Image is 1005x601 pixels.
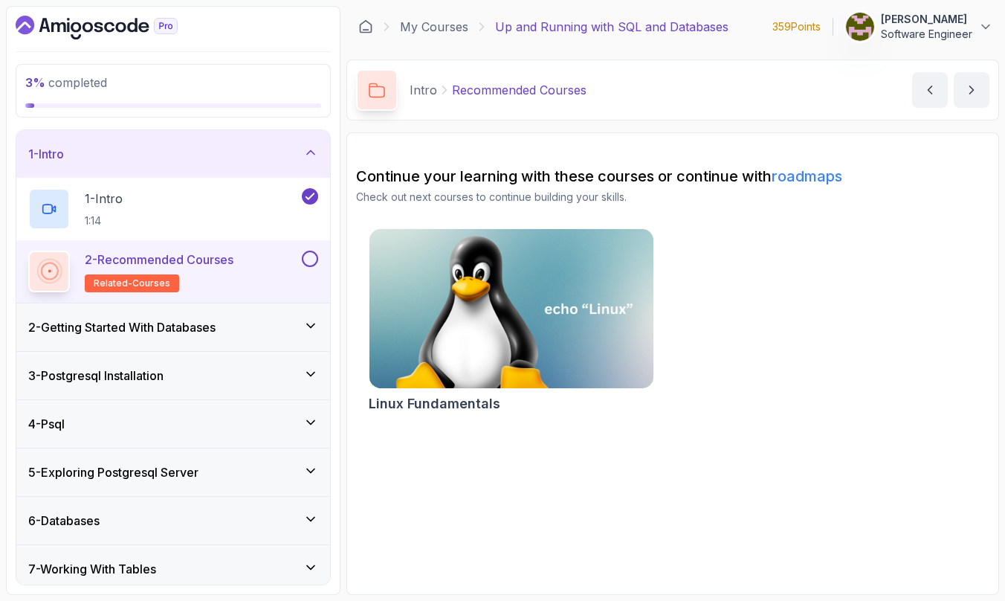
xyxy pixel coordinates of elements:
h3: 2 - Getting Started With Databases [28,318,216,336]
p: Software Engineer [881,27,972,42]
p: 359 Points [772,19,821,34]
h3: 1 - Intro [28,145,64,163]
h2: Linux Fundamentals [369,393,500,414]
button: next content [954,72,989,108]
h2: Continue your learning with these courses or continue with [356,166,989,187]
a: Dashboard [16,16,212,39]
img: Linux Fundamentals card [369,229,653,388]
p: Intro [410,81,437,99]
button: 6-Databases [16,497,330,544]
img: user profile image [846,13,874,41]
p: Up and Running with SQL and Databases [495,18,728,36]
h3: 4 - Psql [28,415,65,433]
button: 3-Postgresql Installation [16,352,330,399]
button: 1-Intro1:14 [28,188,318,230]
span: 3 % [25,75,45,90]
p: 1:14 [85,213,123,228]
p: Check out next courses to continue building your skills. [356,190,989,205]
h3: 7 - Working With Tables [28,560,156,578]
h3: 6 - Databases [28,512,100,530]
button: 5-Exploring Postgresql Server [16,449,330,496]
p: 2 - Recommended Courses [85,251,233,269]
span: related-courses [94,277,170,289]
button: 1-Intro [16,130,330,178]
h3: 3 - Postgresql Installation [28,367,164,385]
a: roadmaps [772,167,842,185]
h3: 5 - Exploring Postgresql Server [28,463,198,481]
button: 2-Getting Started With Databases [16,303,330,351]
a: My Courses [400,18,468,36]
button: previous content [912,72,948,108]
p: [PERSON_NAME] [881,12,972,27]
button: 2-Recommended Coursesrelated-courses [28,251,318,292]
a: Linux Fundamentals cardLinux Fundamentals [369,228,654,414]
a: Dashboard [358,19,373,34]
button: 7-Working With Tables [16,545,330,593]
p: Recommended Courses [452,81,586,99]
p: 1 - Intro [85,190,123,208]
button: user profile image[PERSON_NAME]Software Engineer [845,12,993,42]
span: completed [25,75,107,90]
button: 4-Psql [16,400,330,448]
